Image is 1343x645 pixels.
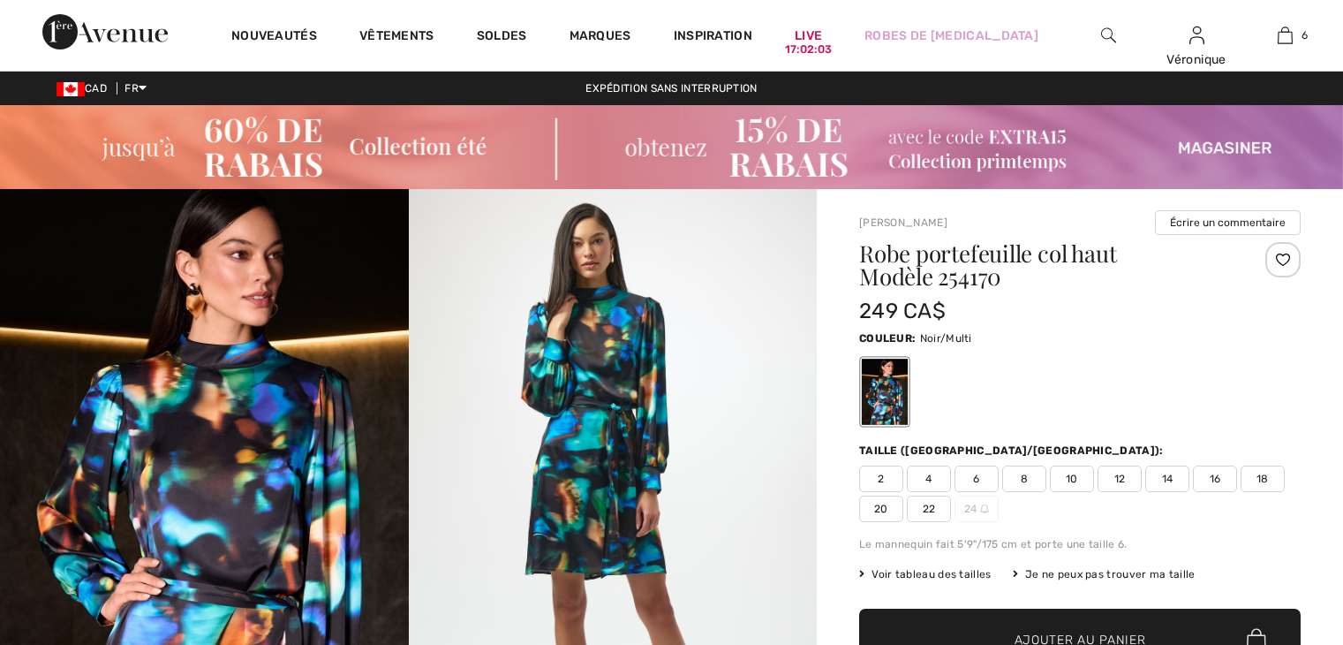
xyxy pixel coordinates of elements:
span: 6 [954,466,999,492]
div: Le mannequin fait 5'9"/175 cm et porte une taille 6. [859,536,1301,552]
span: 6 [1302,27,1308,43]
span: Voir tableau des tailles [859,566,992,582]
a: Marques [570,28,631,47]
span: 24 [954,496,999,522]
span: 2 [859,466,903,492]
span: 12 [1098,466,1142,492]
span: 10 [1050,466,1094,492]
span: Couleur: [859,332,916,345]
span: 249 CA$ [859,299,946,323]
img: Mon panier [1278,25,1293,46]
div: 17:02:03 [785,42,832,58]
a: Live17:02:03 [795,27,822,45]
span: 16 [1193,466,1237,492]
button: Écrire un commentaire [1155,210,1301,235]
a: 6 [1241,25,1328,46]
a: Nouveautés [231,28,317,47]
div: Taille ([GEOGRAPHIC_DATA]/[GEOGRAPHIC_DATA]): [859,443,1167,459]
span: 14 [1145,466,1189,492]
a: Robes de [MEDICAL_DATA] [864,27,1038,45]
a: Soldes [477,28,527,47]
img: 1ère Avenue [42,14,168,49]
span: 4 [907,466,951,492]
img: recherche [1101,25,1116,46]
img: ring-m.svg [980,505,989,513]
a: [PERSON_NAME] [859,216,947,229]
span: Noir/Multi [920,332,972,345]
a: Vêtements [359,28,434,47]
span: 18 [1241,466,1285,492]
span: FR [124,82,147,95]
h1: Robe portefeuille col haut Modèle 254170 [859,242,1227,288]
div: Noir/Multi [862,359,908,425]
span: 22 [907,496,951,522]
div: Véronique [1153,50,1240,69]
span: Inspiration [674,28,752,47]
span: 20 [859,496,903,522]
img: Mes infos [1189,25,1204,46]
span: CAD [57,82,114,95]
a: Se connecter [1189,27,1204,43]
div: Je ne peux pas trouver ma taille [1013,566,1196,582]
span: 8 [1002,466,1046,492]
img: Canadian Dollar [57,82,85,96]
